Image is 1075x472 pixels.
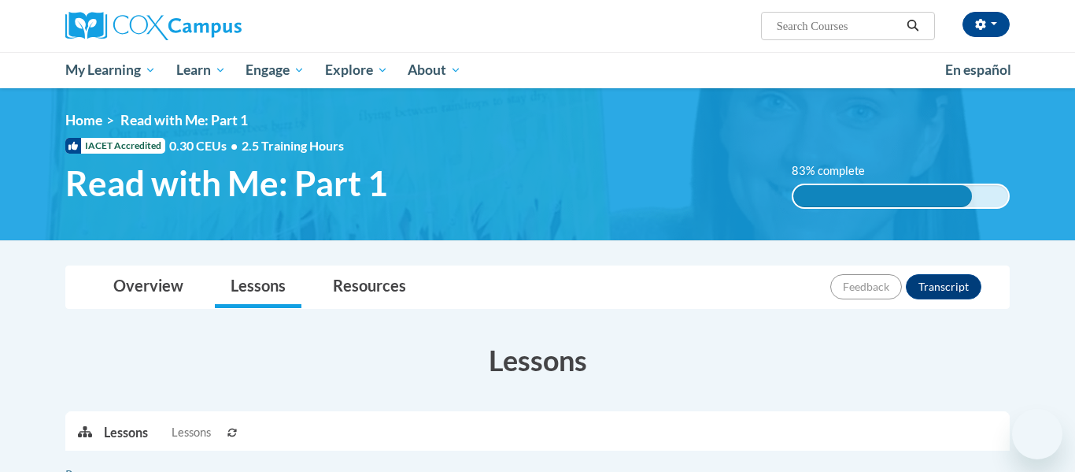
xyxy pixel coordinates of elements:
span: About [408,61,461,80]
a: Resources [317,266,422,308]
span: My Learning [65,61,156,80]
span: En español [945,61,1011,78]
div: Main menu [42,52,1033,88]
div: 83% complete [793,185,972,207]
p: Lessons [104,424,148,441]
a: Lessons [215,266,301,308]
h3: Lessons [65,340,1010,380]
a: Overview [98,266,199,308]
a: Engage [235,52,315,88]
span: Lessons [172,424,211,441]
a: Cox Campus [65,12,364,40]
button: Feedback [830,274,902,299]
button: Search [901,17,925,35]
a: Explore [315,52,398,88]
input: Search Courses [775,17,901,35]
a: My Learning [55,52,166,88]
img: Cox Campus [65,12,242,40]
span: Read with Me: Part 1 [120,112,248,128]
iframe: Button to launch messaging window [1012,409,1062,459]
a: Learn [166,52,236,88]
a: En español [935,54,1021,87]
button: Transcript [906,274,981,299]
span: Engage [246,61,305,80]
a: About [398,52,472,88]
span: IACET Accredited [65,138,165,154]
span: Explore [325,61,388,80]
label: 83% complete [792,162,882,180]
a: Home [65,112,102,128]
span: 0.30 CEUs [169,137,242,154]
span: Read with Me: Part 1 [65,162,388,204]
button: Account Settings [962,12,1010,37]
span: • [231,138,238,153]
span: 2.5 Training Hours [242,138,344,153]
span: Learn [176,61,226,80]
